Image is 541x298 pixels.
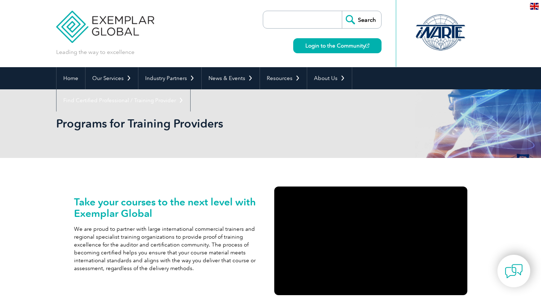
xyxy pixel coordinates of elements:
a: Resources [260,67,307,89]
a: About Us [307,67,352,89]
img: open_square.png [365,44,369,48]
input: Search [342,11,381,28]
a: Our Services [85,67,138,89]
img: en [530,3,539,10]
p: Leading the way to excellence [56,48,134,56]
a: Login to the Community [293,38,382,53]
a: Industry Partners [138,67,201,89]
h2: Programs for Training Providers [56,118,356,129]
h2: Take your courses to the next level with Exemplar Global [74,196,267,219]
a: Home [56,67,85,89]
a: News & Events [202,67,260,89]
p: We are proud to partner with large international commercial trainers and regional specialist trai... [74,225,267,272]
img: contact-chat.png [505,262,523,280]
a: Find Certified Professional / Training Provider [56,89,190,111]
